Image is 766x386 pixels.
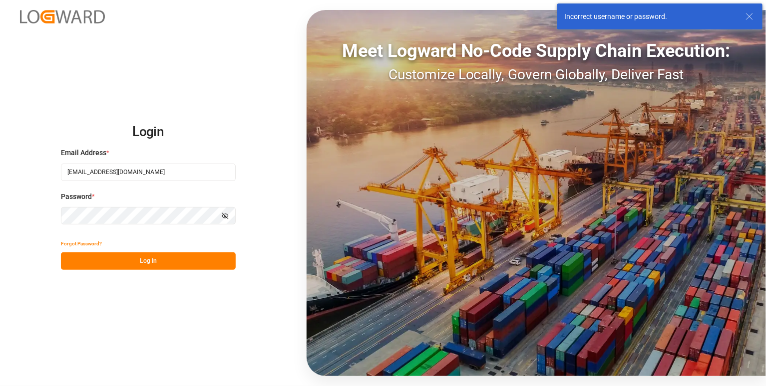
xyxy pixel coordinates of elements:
[20,10,105,23] img: Logward_new_orange.png
[61,148,106,158] span: Email Address
[307,64,766,85] div: Customize Locally, Govern Globally, Deliver Fast
[61,164,236,181] input: Enter your email
[61,235,102,252] button: Forgot Password?
[61,252,236,270] button: Log In
[307,37,766,64] div: Meet Logward No-Code Supply Chain Execution:
[61,116,236,148] h2: Login
[61,192,92,202] span: Password
[564,11,736,22] div: Incorrect username or password.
